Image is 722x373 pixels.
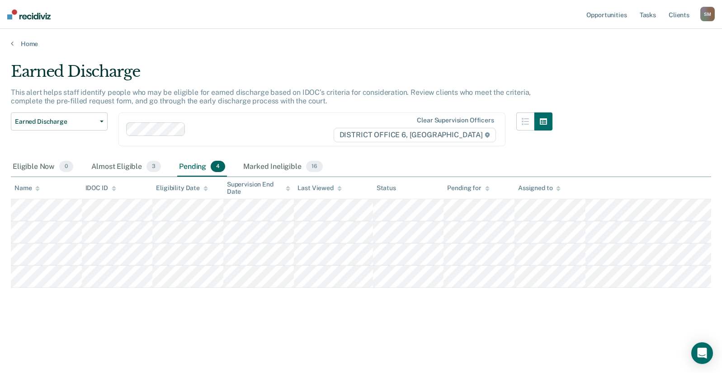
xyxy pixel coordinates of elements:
[156,184,208,192] div: Eligibility Date
[377,184,396,192] div: Status
[15,118,96,126] span: Earned Discharge
[518,184,561,192] div: Assigned to
[211,161,225,173] span: 4
[11,112,108,131] button: Earned Discharge
[11,40,711,48] a: Home
[227,181,291,196] div: Supervision End Date
[241,157,324,177] div: Marked Ineligible16
[11,62,552,88] div: Earned Discharge
[85,184,116,192] div: IDOC ID
[700,7,715,21] div: S M
[14,184,40,192] div: Name
[417,117,494,124] div: Clear supervision officers
[11,157,75,177] div: Eligible Now0
[700,7,715,21] button: SM
[691,342,713,364] div: Open Intercom Messenger
[7,9,51,19] img: Recidiviz
[177,157,227,177] div: Pending4
[11,88,531,105] p: This alert helps staff identify people who may be eligible for earned discharge based on IDOC’s c...
[90,157,163,177] div: Almost Eligible3
[59,161,73,173] span: 0
[334,128,496,142] span: DISTRICT OFFICE 6, [GEOGRAPHIC_DATA]
[306,161,323,173] span: 16
[447,184,489,192] div: Pending for
[297,184,341,192] div: Last Viewed
[146,161,161,173] span: 3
